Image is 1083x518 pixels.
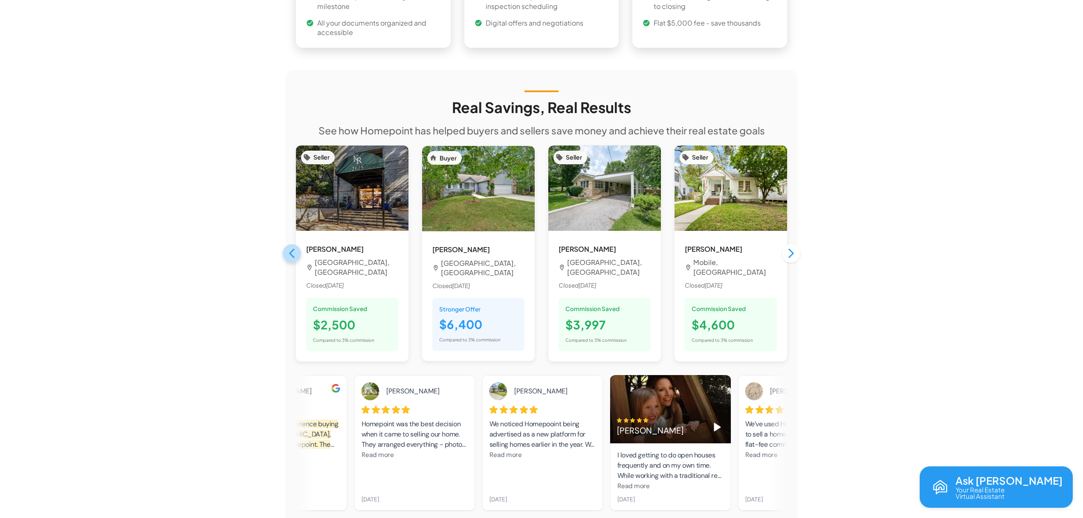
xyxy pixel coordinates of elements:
[565,338,627,343] span: Compared to 3% commission
[559,244,651,254] h6: [PERSON_NAME]
[559,281,651,291] span: Closed [DATE]
[675,146,787,231] img: Property in Mobile, AL
[315,258,398,277] p: [GEOGRAPHIC_DATA], [GEOGRAPHIC_DATA]
[296,146,408,231] img: Property in Birmingham, AL
[548,146,661,231] img: Property in Crossville, TN
[441,259,524,278] p: [GEOGRAPHIC_DATA], [GEOGRAPHIC_DATA]
[434,154,462,163] span: Buyer
[306,244,398,254] h6: [PERSON_NAME]
[565,317,644,333] h5: $3,997
[313,304,367,314] span: Commission Saved
[439,337,501,342] span: Compared to 3% commission
[561,153,587,162] span: Seller
[317,18,440,38] p: All your documents organized and accessible
[422,146,535,231] img: Property in Fairfield Glade, TN
[308,153,335,162] span: Seller
[319,123,765,139] h6: See how Homepoint has helped buyers and sellers save money and achieve their real estate goals
[306,281,398,291] span: Closed [DATE]
[685,244,777,254] h6: [PERSON_NAME]
[956,486,1005,499] p: Your Real Estate Virtual Assistant
[313,317,391,333] h5: $2,500
[432,244,524,255] h6: [PERSON_NAME]
[692,304,746,314] span: Commission Saved
[654,18,761,28] p: Flat $5,000 fee - save thousands
[486,18,583,28] p: Digital offers and negotiations
[693,258,777,277] p: Mobile, [GEOGRAPHIC_DATA]
[432,281,524,291] span: Closed [DATE]
[920,466,1073,508] button: Open chat with Reva
[567,258,651,277] p: [GEOGRAPHIC_DATA], [GEOGRAPHIC_DATA]
[565,304,620,314] span: Commission Saved
[687,153,713,162] span: Seller
[930,477,950,498] img: Reva
[956,475,1063,486] p: Ask [PERSON_NAME]
[692,317,770,333] h5: $4,600
[439,305,518,313] span: Stronger Offer
[313,338,374,343] span: Compared to 3% commission
[439,317,518,332] h5: $6,400
[452,99,631,116] h3: Real Savings, Real Results
[692,338,753,343] span: Compared to 3% commission
[685,281,777,291] span: Closed [DATE]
